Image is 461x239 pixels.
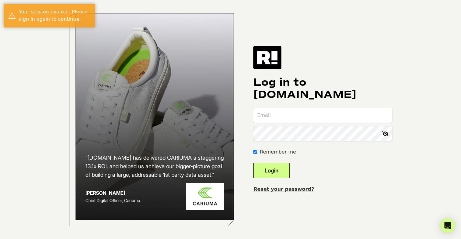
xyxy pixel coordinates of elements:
[85,154,224,179] h2: “[DOMAIN_NAME] has delivered CARIUMA a staggering 13.1x ROI, and helped us achieve our bigger-pic...
[440,218,455,233] div: Open Intercom Messenger
[19,8,91,23] div: Your session expired. Please sign in again to continue.
[85,198,140,203] span: Chief Digital Officer, Cariuma
[186,183,224,211] img: Cariuma
[253,163,290,178] button: Login
[253,108,392,123] input: Email
[85,190,125,196] strong: [PERSON_NAME]
[253,186,314,192] a: Reset your password?
[260,148,296,156] label: Remember me
[253,76,392,101] h1: Log in to [DOMAIN_NAME]
[253,46,281,69] img: Retention.com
